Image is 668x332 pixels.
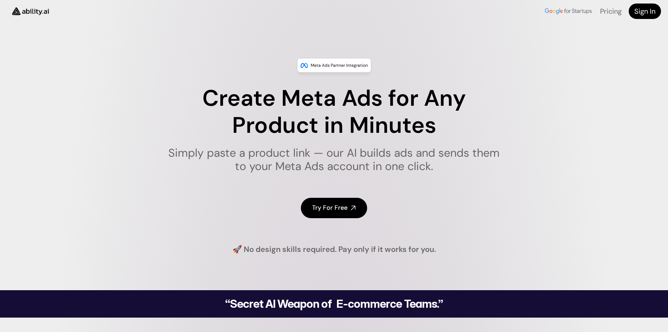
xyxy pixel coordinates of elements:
p: Meta Ads Partner Integration [311,62,368,69]
a: Sign In [629,4,661,19]
h1: Simply paste a product link — our AI builds ads and sends them to your Meta Ads account in one cl... [164,146,504,173]
h4: Try For Free [312,203,348,212]
h4: Sign In [634,6,655,16]
a: Try For Free [301,198,367,218]
a: Pricing [600,7,622,16]
h4: 🚀 No design skills required. Pay only if it works for you. [232,244,436,255]
h1: Create Meta Ads for Any Product in Minutes [164,85,504,139]
h2: “Secret AI Weapon of E-commerce Teams.” [207,298,461,310]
